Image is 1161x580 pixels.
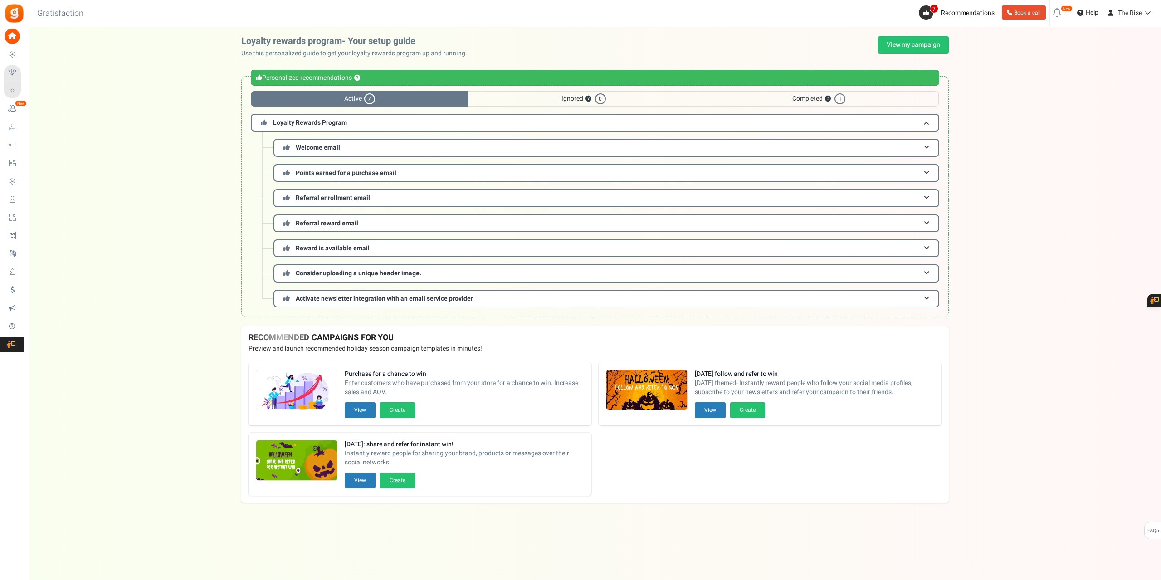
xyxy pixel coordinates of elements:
span: Recommendations [941,8,995,18]
img: Recommended Campaigns [256,440,337,481]
span: The Rise [1118,8,1142,18]
button: Create [380,473,415,488]
strong: [DATE]: share and refer for instant win! [345,440,584,449]
img: Recommended Campaigns [256,370,337,411]
span: Activate newsletter integration with an email service provider [296,294,473,303]
button: View [695,402,726,418]
button: ? [825,96,831,102]
span: 1 [834,93,845,104]
a: View my campaign [878,36,949,54]
button: Create [380,402,415,418]
span: Referral enrollment email [296,193,370,203]
span: [DATE] themed- Instantly reward people who follow your social media profiles, subscribe to your n... [695,379,934,397]
p: Preview and launch recommended holiday season campaign templates in minutes! [249,344,941,353]
span: Referral reward email [296,219,358,228]
span: Points earned for a purchase email [296,168,396,178]
img: Recommended Campaigns [606,370,687,411]
span: Enter customers who have purchased from your store for a chance to win. Increase sales and AOV. [345,379,584,397]
button: Create [730,402,765,418]
span: Help [1083,8,1098,17]
div: Personalized recommendations [251,70,939,86]
h4: RECOMMENDED CAMPAIGNS FOR YOU [249,333,941,342]
button: ? [585,96,591,102]
span: FAQs [1147,522,1159,540]
img: Gratisfaction [4,3,24,24]
a: New [4,101,24,117]
button: View [345,473,376,488]
span: Loyalty Rewards Program [273,118,347,127]
h2: Loyalty rewards program- Your setup guide [241,36,474,46]
em: New [1061,5,1073,12]
span: Consider uploading a unique header image. [296,268,421,278]
strong: Purchase for a chance to win [345,370,584,379]
button: View [345,402,376,418]
span: Active [251,91,468,107]
span: Completed [699,91,939,107]
a: Book a call [1002,5,1046,20]
span: Ignored [468,91,699,107]
h3: Gratisfaction [27,5,93,23]
strong: [DATE] follow and refer to win [695,370,934,379]
a: Help [1073,5,1102,20]
span: Reward is available email [296,244,370,253]
span: 0 [595,93,606,104]
a: 7 Recommendations [919,5,998,20]
button: ? [354,75,360,81]
span: 7 [930,4,938,13]
p: Use this personalized guide to get your loyalty rewards program up and running. [241,49,474,58]
span: Instantly reward people for sharing your brand, products or messages over their social networks [345,449,584,467]
span: Welcome email [296,143,340,152]
span: 7 [364,93,375,104]
em: New [15,100,27,107]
